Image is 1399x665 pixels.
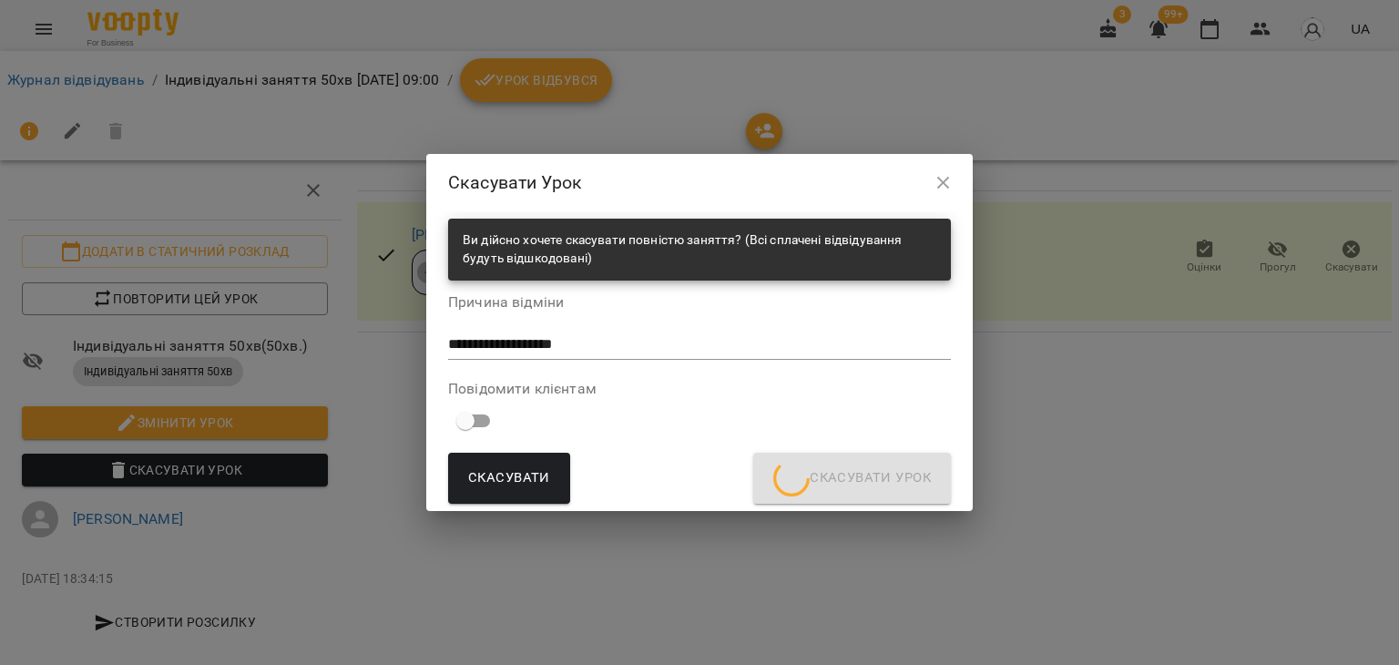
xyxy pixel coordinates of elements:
label: Повідомити клієнтам [448,382,951,396]
label: Причина відміни [448,295,951,310]
span: Скасувати [468,466,550,490]
h2: Скасувати Урок [448,169,951,197]
button: Скасувати [448,453,570,504]
div: Ви дійсно хочете скасувати повністю заняття? (Всі сплачені відвідування будуть відшкодовані) [463,224,936,274]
